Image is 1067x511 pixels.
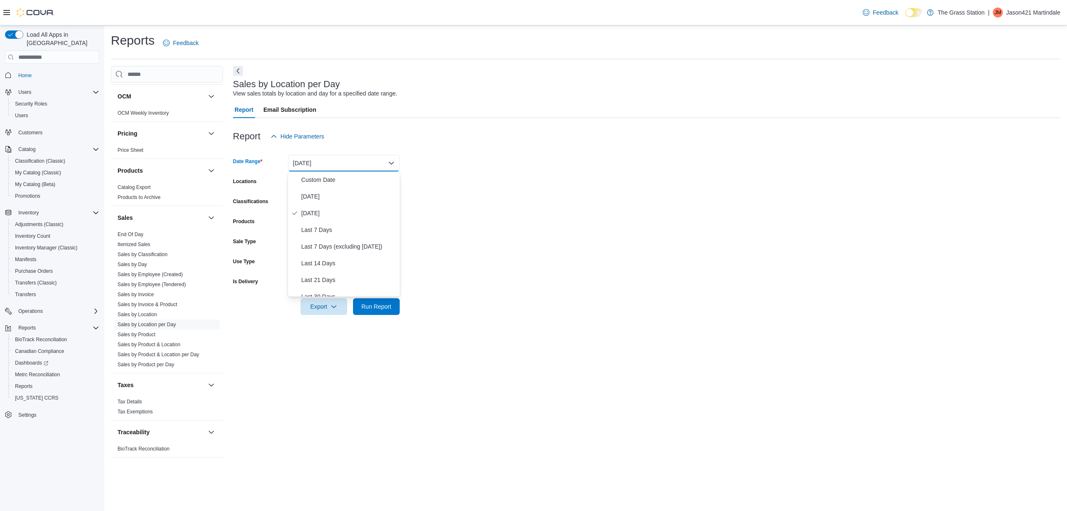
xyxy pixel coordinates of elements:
button: Users [2,86,103,98]
span: Sales by Invoice & Product [118,301,177,308]
a: Sales by Employee (Tendered) [118,282,186,287]
button: Purchase Orders [8,265,103,277]
label: Sale Type [233,238,256,245]
a: Price Sheet [118,147,143,153]
span: Last 7 Days (excluding [DATE]) [301,242,396,252]
span: Customers [15,127,99,138]
p: Jason421 Martindale [1006,8,1060,18]
h3: Products [118,166,143,175]
button: BioTrack Reconciliation [8,334,103,345]
span: Sales by Product [118,331,155,338]
a: Tax Details [118,399,142,405]
a: Sales by Product & Location per Day [118,352,199,357]
span: My Catalog (Beta) [12,179,99,189]
span: Tax Exemptions [118,408,153,415]
span: Tax Details [118,398,142,405]
button: Run Report [353,298,400,315]
span: Report [235,101,253,118]
a: Itemized Sales [118,242,150,247]
span: Users [12,111,99,121]
a: Feedback [859,4,902,21]
a: Tax Exemptions [118,409,153,415]
span: My Catalog (Beta) [15,181,55,188]
a: Inventory Manager (Classic) [12,243,81,253]
button: Security Roles [8,98,103,110]
button: Classification (Classic) [8,155,103,167]
span: Transfers (Classic) [15,279,57,286]
span: Sales by Employee (Tendered) [118,281,186,288]
button: Traceability [118,428,205,436]
span: Canadian Compliance [12,346,99,356]
span: BioTrack Reconciliation [118,446,170,452]
button: Inventory [15,208,42,218]
span: Adjustments (Classic) [15,221,63,228]
button: Inventory Manager (Classic) [8,242,103,254]
span: OCM Weekly Inventory [118,110,169,116]
span: Email Subscription [263,101,316,118]
span: Feedback [173,39,198,47]
div: Taxes [111,397,223,420]
button: Pricing [118,129,205,138]
nav: Complex example [5,65,99,443]
a: Canadian Compliance [12,346,68,356]
span: Dashboards [15,360,48,366]
span: [DATE] [301,191,396,201]
button: Taxes [206,380,216,390]
span: [DATE] [301,208,396,218]
a: Dashboards [8,357,103,369]
span: Last 21 Days [301,275,396,285]
h3: Taxes [118,381,134,389]
span: Home [15,70,99,80]
span: Sales by Day [118,261,147,268]
a: Sales by Invoice [118,292,154,297]
button: Pricing [206,128,216,138]
span: JM [994,8,1001,18]
h1: Reports [111,32,155,49]
a: Sales by Product per Day [118,362,174,368]
span: Purchase Orders [15,268,53,274]
span: Inventory [15,208,99,218]
span: Settings [18,412,36,418]
button: Operations [2,305,103,317]
button: Transfers [8,289,103,300]
h3: Traceability [118,428,150,436]
a: BioTrack Reconciliation [118,446,170,452]
span: Security Roles [12,99,99,109]
span: BioTrack Reconciliation [15,336,67,343]
span: Load All Apps in [GEOGRAPHIC_DATA] [23,30,99,47]
span: Inventory Count [15,233,50,239]
span: Dashboards [12,358,99,368]
a: End Of Day [118,232,143,237]
span: Home [18,72,32,79]
a: Sales by Product & Location [118,342,180,347]
button: OCM [118,92,205,101]
button: Products [206,166,216,176]
button: Sales [206,213,216,223]
button: Next [233,66,243,76]
a: Sales by Classification [118,252,168,257]
span: Custom Date [301,175,396,185]
p: The Grass Station [938,8,985,18]
span: Sales by Invoice [118,291,154,298]
button: My Catalog (Classic) [8,167,103,179]
button: My Catalog (Beta) [8,179,103,190]
span: Classification (Classic) [15,158,65,164]
p: | [988,8,989,18]
div: Products [111,182,223,206]
span: BioTrack Reconciliation [12,335,99,345]
span: My Catalog (Classic) [12,168,99,178]
span: Reports [15,323,99,333]
span: Reports [18,325,36,331]
button: Reports [15,323,39,333]
a: BioTrack Reconciliation [12,335,70,345]
a: Sales by Location per Day [118,322,176,327]
span: Last 30 Days [301,292,396,302]
span: Catalog Export [118,184,150,191]
a: Catalog Export [118,184,150,190]
a: Home [15,70,35,81]
a: Customers [15,128,46,138]
div: OCM [111,108,223,121]
span: Transfers [12,289,99,300]
button: OCM [206,91,216,101]
button: Manifests [8,254,103,265]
